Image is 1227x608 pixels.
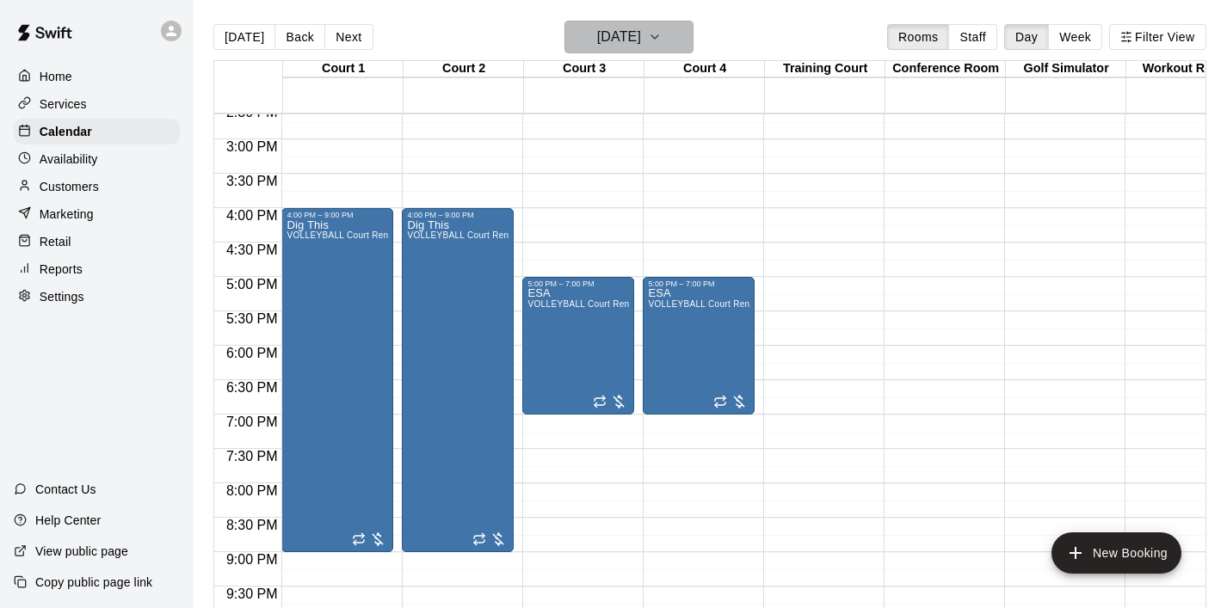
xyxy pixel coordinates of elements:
[14,284,180,310] a: Settings
[522,277,634,415] div: 5:00 PM – 7:00 PM: ESA
[222,174,282,188] span: 3:30 PM
[213,24,275,50] button: [DATE]
[1048,24,1102,50] button: Week
[524,61,644,77] div: Court 3
[283,61,404,77] div: Court 1
[222,483,282,498] span: 8:00 PM
[222,139,282,154] span: 3:00 PM
[35,574,152,591] p: Copy public page link
[527,279,629,288] div: 5:00 PM – 7:00 PM
[885,61,1006,77] div: Conference Room
[407,211,509,219] div: 4:00 PM – 9:00 PM
[274,24,325,50] button: Back
[40,261,83,278] p: Reports
[472,532,486,546] span: Recurring event
[14,201,180,227] a: Marketing
[644,61,765,77] div: Court 4
[222,243,282,257] span: 4:30 PM
[40,150,98,168] p: Availability
[222,518,282,532] span: 8:30 PM
[35,543,128,560] p: View public page
[324,24,373,50] button: Next
[281,208,393,552] div: 4:00 PM – 9:00 PM: Dig This
[1004,24,1049,50] button: Day
[14,174,180,200] a: Customers
[352,532,366,546] span: Recurring event
[222,552,282,567] span: 9:00 PM
[222,415,282,429] span: 7:00 PM
[35,481,96,498] p: Contact Us
[648,299,946,309] span: VOLLEYBALL Court Rental (Everyday After 3 pm and All Day Weekends)
[713,395,727,408] span: Recurring event
[14,91,180,117] a: Services
[1109,24,1205,50] button: Filter View
[593,395,607,408] span: Recurring event
[648,279,749,288] div: 5:00 PM – 7:00 PM
[1051,532,1181,574] button: add
[222,346,282,360] span: 6:00 PM
[948,24,997,50] button: Staff
[14,64,180,89] a: Home
[287,230,585,240] span: VOLLEYBALL Court Rental (Everyday After 3 pm and All Day Weekends)
[527,299,826,309] span: VOLLEYBALL Court Rental (Everyday After 3 pm and All Day Weekends)
[765,61,885,77] div: Training Court
[402,208,514,552] div: 4:00 PM – 9:00 PM: Dig This
[40,206,94,223] p: Marketing
[1006,61,1126,77] div: Golf Simulator
[14,146,180,172] a: Availability
[14,229,180,255] a: Retail
[40,288,84,305] p: Settings
[407,230,706,240] span: VOLLEYBALL Court Rental (Everyday After 3 pm and All Day Weekends)
[222,311,282,326] span: 5:30 PM
[222,277,282,292] span: 5:00 PM
[40,95,87,113] p: Services
[643,277,755,415] div: 5:00 PM – 7:00 PM: ESA
[597,25,641,49] h6: [DATE]
[404,61,524,77] div: Court 2
[35,512,101,529] p: Help Center
[40,123,92,140] p: Calendar
[222,380,282,395] span: 6:30 PM
[40,233,71,250] p: Retail
[222,449,282,464] span: 7:30 PM
[14,119,180,144] a: Calendar
[14,256,180,282] a: Reports
[287,211,388,219] div: 4:00 PM – 9:00 PM
[887,24,949,50] button: Rooms
[40,178,99,195] p: Customers
[40,68,72,85] p: Home
[222,208,282,223] span: 4:00 PM
[564,21,694,53] button: [DATE]
[222,587,282,601] span: 9:30 PM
